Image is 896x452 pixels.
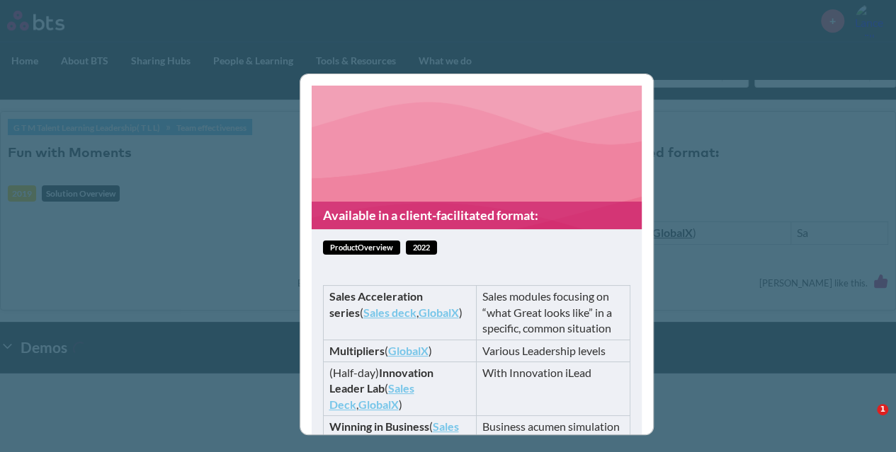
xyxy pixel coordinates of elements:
strong: Winning in Business [329,419,429,433]
iframe: Intercom live chat [848,404,882,438]
a: GlobalX [358,398,399,411]
a: GlobalX [388,344,429,357]
td: (Half-day) ( , ) [323,361,477,415]
a: Available in a client-facilitated format: [312,202,642,229]
td: ( , ) [323,286,477,340]
td: Sales modules focusing on “what Great looks like” in a specific, common situation [477,286,630,340]
a: Sales Deck [329,381,414,410]
strong: Sales Acceleration series [329,289,423,318]
span: productOverview [323,241,400,255]
strong: Innovation Leader Lab [329,366,433,395]
td: Various Leadership levels [477,340,630,361]
td: With Innovation iLead [477,361,630,415]
span: 1 [877,404,888,415]
strong: Multipliers [329,344,385,357]
td: ( ) [323,340,477,361]
span: 2022 [406,241,437,255]
a: GlobalX [419,306,459,319]
a: Sales deck [363,306,416,319]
